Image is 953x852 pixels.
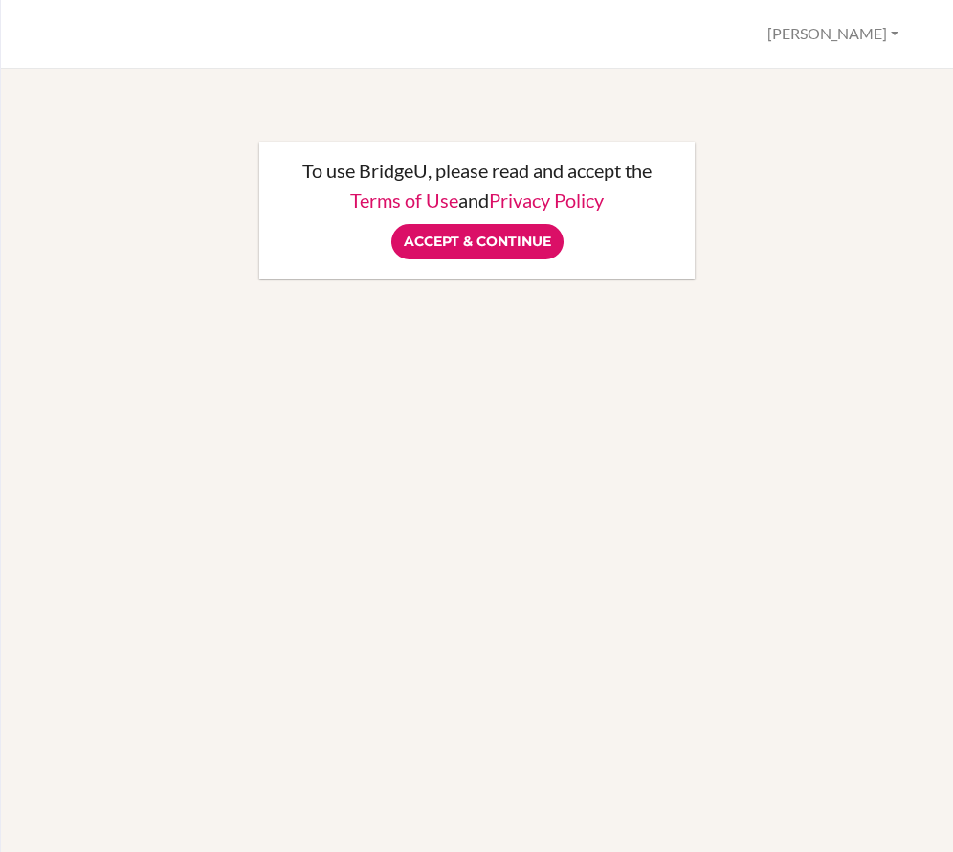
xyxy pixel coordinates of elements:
[350,189,458,212] a: Terms of Use
[278,161,676,180] p: To use BridgeU, please read and accept the
[489,189,604,212] a: Privacy Policy
[278,191,676,210] p: and
[759,16,907,52] button: [PERSON_NAME]
[391,224,564,259] input: Accept & Continue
